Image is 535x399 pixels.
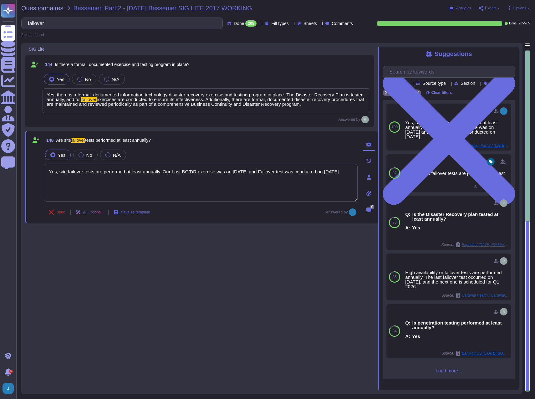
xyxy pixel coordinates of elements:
[245,20,257,27] div: 205
[113,152,121,158] span: N/A
[449,6,471,11] button: Analytics
[83,210,101,214] span: AI Options
[485,6,496,10] span: Export
[81,97,96,102] mark: failover
[44,164,358,202] textarea: Yes, site failover tests are performed at least annually. Our Last BC/DR exercise was on [DATE] a...
[9,370,13,373] div: 9+
[234,21,244,26] span: Done
[386,66,515,77] input: Search by keywords
[405,225,410,230] b: A:
[44,138,53,142] span: 148
[43,62,52,67] span: 144
[405,320,410,330] b: Q:
[44,206,70,218] button: Undo
[370,205,374,209] span: 0
[339,118,360,121] span: Answered by
[412,320,509,330] b: Is penetration testing performed at least annually?
[85,138,151,143] span: tests performed at least annually?
[412,334,420,339] b: Yes
[332,21,353,26] span: Comments
[392,171,396,175] span: 87
[349,208,356,216] img: user
[441,293,509,298] span: Source:
[509,22,517,25] span: Done:
[21,5,64,11] span: Questionnaires
[1,381,18,395] button: user
[58,152,65,158] span: Yes
[326,210,348,214] span: Answered by
[462,351,509,355] span: Bank of [US_STATE] BOK / Bank of [US_STATE] - Relationship
[57,77,64,82] span: Yes
[121,210,150,214] span: Save as template
[85,77,91,82] span: No
[519,22,530,25] span: 205 / 205
[74,5,252,11] span: Bessemer, Part 2 - [DATE] Bessemer SIG LITE 2017 WORKING
[56,210,65,214] span: Undo
[55,62,189,67] span: Is there a formal, documented exercise and testing program in place?
[361,116,369,123] img: user
[21,33,44,37] div: 2 items found
[25,18,216,29] input: Search by keywords
[392,275,396,279] span: 85
[456,6,471,10] span: Analytics
[56,138,71,143] span: Are site
[500,257,507,265] img: user
[441,242,509,247] span: Source:
[441,351,509,356] span: Source:
[29,47,45,51] span: SIG Lite
[412,225,420,230] b: Yes
[500,308,507,315] img: user
[112,77,120,82] span: N/A
[392,221,396,224] span: 86
[109,206,155,218] button: Save as template
[47,97,364,107] span: exercises are conducted to ensure its effectiveness. Additionally, there are formal, documented d...
[86,152,92,158] span: No
[405,270,509,289] div: High availability or failover tests are performed annually. The last failover test occurred on [D...
[303,21,317,26] span: Sheets
[500,199,507,207] img: user
[462,294,509,297] span: Cardinal Health / Cardinal Health
[392,329,396,333] span: 84
[405,334,410,339] b: A:
[71,138,85,143] mark: failover
[500,107,507,115] img: user
[513,6,526,10] span: Options
[47,92,364,102] span: Yes, there is a formal, documented information technology disaster recovery exercise and testing ...
[383,368,515,373] span: Load more...
[3,383,14,394] img: user
[391,125,398,129] span: 100
[271,21,288,26] span: Fill types
[462,243,509,247] span: Expedia / [DATE] EG Lite Vendor Assessment Questionnaire v 2.0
